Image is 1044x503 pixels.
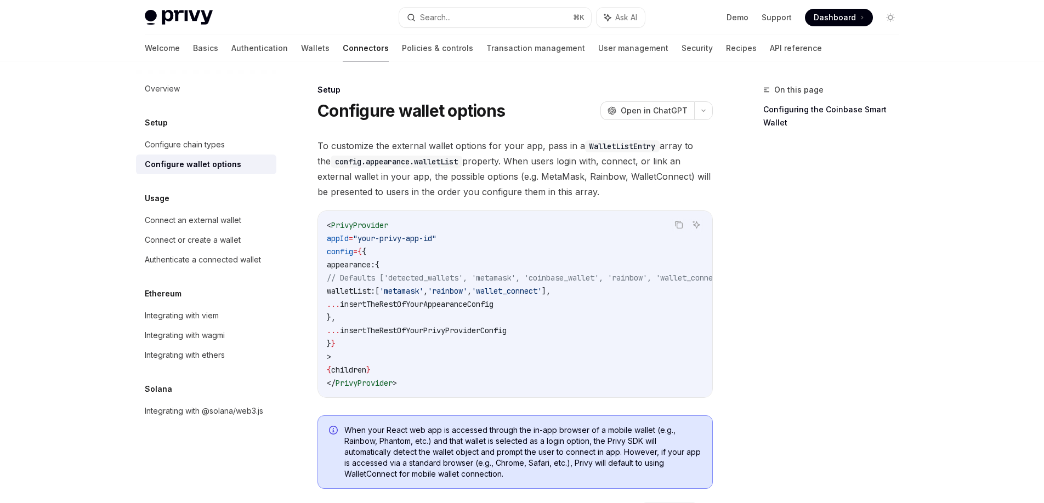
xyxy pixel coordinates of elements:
span: walletList: [327,286,375,296]
button: Ask AI [597,8,645,27]
span: ], [542,286,551,296]
a: API reference [770,35,822,61]
a: Security [682,35,713,61]
span: appId [327,233,349,243]
span: "your-privy-app-id" [353,233,436,243]
a: Integrating with @solana/web3.js [136,401,276,421]
a: Demo [727,12,748,23]
a: Integrating with ethers [136,345,276,365]
a: Basics [193,35,218,61]
span: }, [327,312,336,322]
a: Integrating with viem [136,306,276,325]
div: Configure wallet options [145,158,241,171]
a: Support [762,12,792,23]
a: User management [598,35,668,61]
span: insertTheRestOfYourPrivyProviderConfig [340,325,507,335]
span: insertTheRestOfYourAppearanceConfig [340,299,493,309]
span: Open in ChatGPT [621,105,688,116]
a: Configure chain types [136,135,276,155]
h5: Usage [145,192,169,205]
span: , [467,286,472,296]
h5: Ethereum [145,287,181,300]
a: Dashboard [805,9,873,26]
span: > [393,378,397,388]
div: Integrating with viem [145,309,219,322]
span: } [366,365,371,375]
a: Welcome [145,35,180,61]
div: Search... [420,11,451,24]
div: Overview [145,82,180,95]
span: { [327,365,331,375]
span: ⌘ K [573,13,585,22]
button: Copy the contents from the code block [672,218,686,232]
div: Setup [317,84,713,95]
h5: Solana [145,382,172,396]
span: On this page [774,83,824,96]
span: config [327,247,353,256]
button: Toggle dark mode [882,9,899,26]
a: Transaction management [486,35,585,61]
span: 'rainbow' [428,286,467,296]
div: Integrating with ethers [145,348,225,362]
span: appearance: [327,260,375,270]
span: = [353,247,358,256]
a: Integrating with wagmi [136,325,276,345]
code: config.appearance.walletList [331,156,462,168]
img: light logo [145,10,213,25]
span: children [331,365,366,375]
span: { [358,247,362,256]
span: ... [327,299,340,309]
a: Authenticate a connected wallet [136,250,276,270]
div: Connect an external wallet [145,214,241,227]
div: Configure chain types [145,138,225,151]
button: Ask AI [689,218,703,232]
span: , [423,286,428,296]
span: When your React web app is accessed through the in-app browser of a mobile wallet (e.g., Rainbow,... [344,425,701,479]
span: = [349,233,353,243]
code: WalletListEntry [585,140,660,152]
div: Integrating with @solana/web3.js [145,404,263,418]
span: 'metamask' [379,286,423,296]
div: Connect or create a wallet [145,233,241,247]
span: [ [375,286,379,296]
span: </ [327,378,336,388]
span: Ask AI [615,12,637,23]
a: Connectors [343,35,389,61]
a: Configure wallet options [136,155,276,174]
span: Dashboard [814,12,856,23]
a: Policies & controls [402,35,473,61]
span: To customize the external wallet options for your app, pass in a array to the property. When user... [317,138,713,199]
span: { [375,260,379,270]
span: > [327,352,331,362]
a: Configuring the Coinbase Smart Wallet [763,101,908,132]
a: Connect an external wallet [136,210,276,230]
span: 'wallet_connect' [472,286,542,296]
a: Recipes [726,35,757,61]
span: { [362,247,366,256]
span: PrivyProvider [336,378,393,388]
span: } [327,339,331,348]
div: Authenticate a connected wallet [145,253,261,266]
a: Authentication [231,35,288,61]
span: // Defaults ['detected_wallets', 'metamask', 'coinbase_wallet', 'rainbow', 'wallet_connect'] [327,273,730,283]
span: PrivyProvider [331,220,388,230]
h1: Configure wallet options [317,101,505,121]
span: } [331,339,336,348]
svg: Info [329,426,340,437]
h5: Setup [145,116,168,129]
a: Connect or create a wallet [136,230,276,250]
button: Search...⌘K [399,8,591,27]
a: Wallets [301,35,330,61]
span: ... [327,325,340,335]
span: < [327,220,331,230]
button: Open in ChatGPT [600,101,694,120]
div: Integrating with wagmi [145,329,225,342]
a: Overview [136,79,276,99]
